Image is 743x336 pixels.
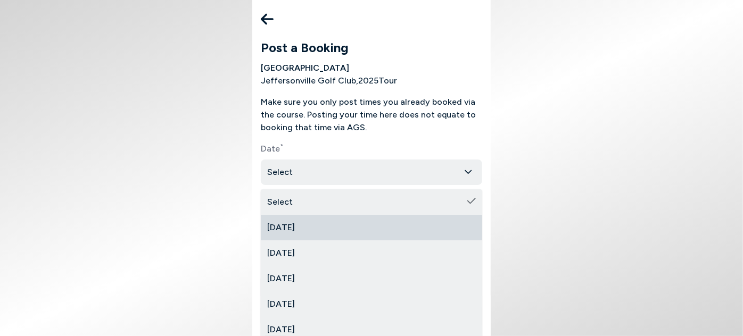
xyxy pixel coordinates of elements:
[267,196,293,208] span: Select
[267,272,295,285] span: [DATE]
[267,323,295,336] span: [DATE]
[267,298,295,310] span: [DATE]
[267,221,295,234] span: [DATE]
[267,247,295,259] span: [DATE]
